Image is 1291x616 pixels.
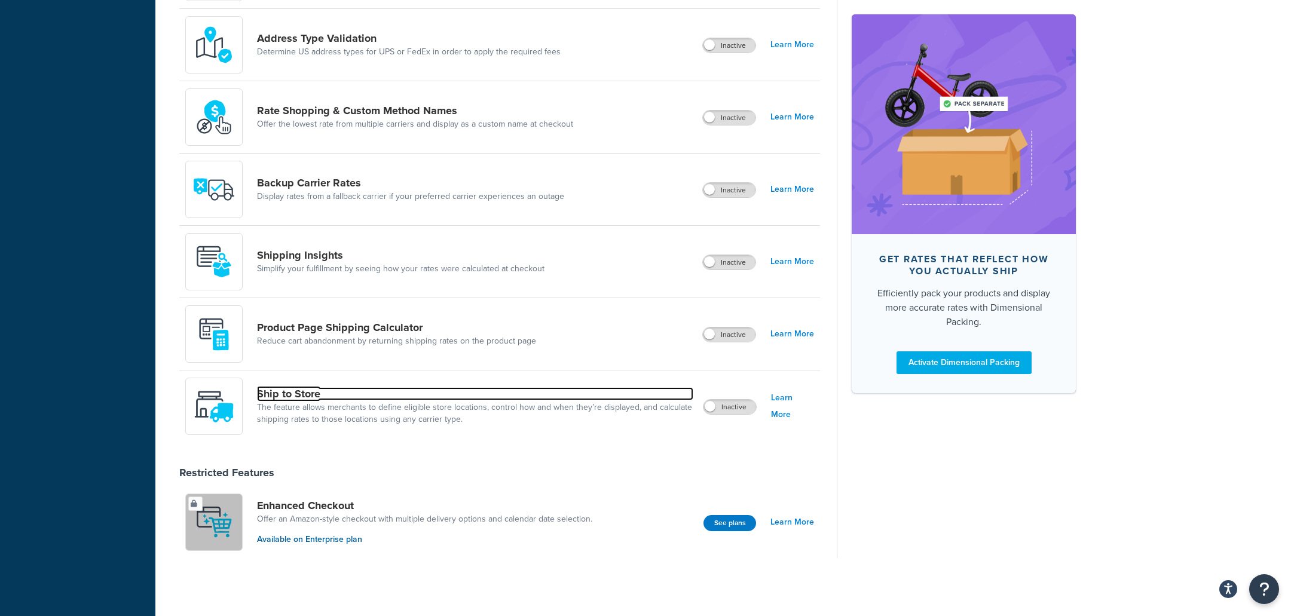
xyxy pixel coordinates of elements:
[703,111,755,125] label: Inactive
[771,390,814,423] a: Learn More
[257,32,561,45] a: Address Type Validation
[257,46,561,58] a: Determine US address types for UPS or FedEx in order to apply the required fees
[257,191,564,203] a: Display rates from a fallback carrier if your preferred carrier experiences an outage
[193,168,235,210] img: icon-duo-feat-backup-carrier-4420b188.png
[257,104,573,117] a: Rate Shopping & Custom Method Names
[703,183,755,197] label: Inactive
[770,181,814,198] a: Learn More
[703,515,756,531] button: See plans
[871,253,1057,277] div: Get rates that reflect how you actually ship
[770,253,814,270] a: Learn More
[257,402,693,425] a: The feature allows merchants to define eligible store locations, control how and when they’re dis...
[1249,574,1279,604] button: Open Resource Center
[193,241,235,283] img: Acw9rhKYsOEjAAAAAElFTkSuQmCC
[770,36,814,53] a: Learn More
[770,514,814,531] a: Learn More
[193,24,235,66] img: kIG8fy0lQAAAABJRU5ErkJggg==
[257,263,544,275] a: Simplify your fulfillment by seeing how your rates were calculated at checkout
[257,335,536,347] a: Reduce cart abandonment by returning shipping rates on the product page
[257,176,564,189] a: Backup Carrier Rates
[897,351,1032,374] a: Activate Dimensional Packing
[257,533,592,546] p: Available on Enterprise plan
[703,255,755,269] label: Inactive
[193,313,235,355] img: +D8d0cXZM7VpdAAAAAElFTkSuQmCC
[871,286,1057,329] div: Efficiently pack your products and display more accurate rates with Dimensional Packing.
[870,32,1058,216] img: feature-image-dim-d40ad3071a2b3c8e08177464837368e35600d3c5e73b18a22c1e4bb210dc32ac.png
[703,38,755,53] label: Inactive
[703,400,756,414] label: Inactive
[193,96,235,138] img: icon-duo-feat-rate-shopping-ecdd8bed.png
[257,513,592,525] a: Offer an Amazon-style checkout with multiple delivery options and calendar date selection.
[703,327,755,342] label: Inactive
[257,321,536,334] a: Product Page Shipping Calculator
[257,499,592,512] a: Enhanced Checkout
[257,118,573,130] a: Offer the lowest rate from multiple carriers and display as a custom name at checkout
[770,326,814,342] a: Learn More
[257,249,544,262] a: Shipping Insights
[179,466,274,479] div: Restricted Features
[257,387,693,400] a: Ship to Store
[770,109,814,125] a: Learn More
[193,385,235,427] img: icon-duo-feat-ship-to-store-7c4d6248.svg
